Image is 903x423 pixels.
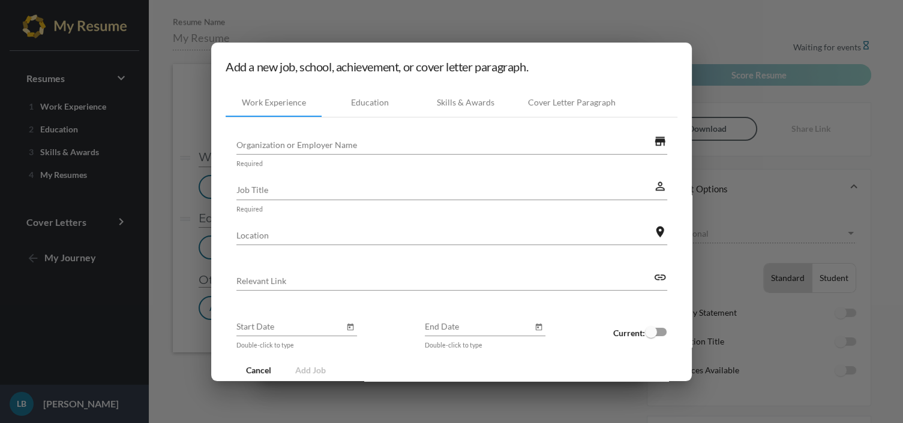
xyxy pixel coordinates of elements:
button: Add Job [286,359,335,381]
span: Cancel [246,365,271,375]
div: Cover Letter Paragraph [528,96,616,108]
input: Location [236,229,653,241]
mat-icon: link [653,270,667,284]
div: Skills & Awards [437,96,494,108]
strong: Current: [613,328,645,338]
div: Education [351,96,389,108]
button: Cancel [236,359,281,381]
input: Start Date [236,319,344,332]
mat-hint: Double-click to type [425,339,482,352]
input: Relevant Link [236,274,653,286]
mat-icon: perm_identity [653,179,667,194]
mat-icon: store [653,134,667,148]
span: Add Job [295,365,326,375]
input: Organization or Employer Name [236,138,653,150]
button: Open calendar [533,319,545,332]
mat-hint: Required [236,158,263,170]
div: Work Experience [242,96,306,108]
mat-icon: location_on [653,225,667,239]
button: Open calendar [344,319,357,332]
input: Job Title [236,183,653,196]
input: End Date [425,319,533,332]
mat-hint: Required [236,203,263,216]
mat-hint: Double-click to type [236,339,294,352]
h1: Add a new job, school, achievement, or cover letter paragraph. [226,57,677,76]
